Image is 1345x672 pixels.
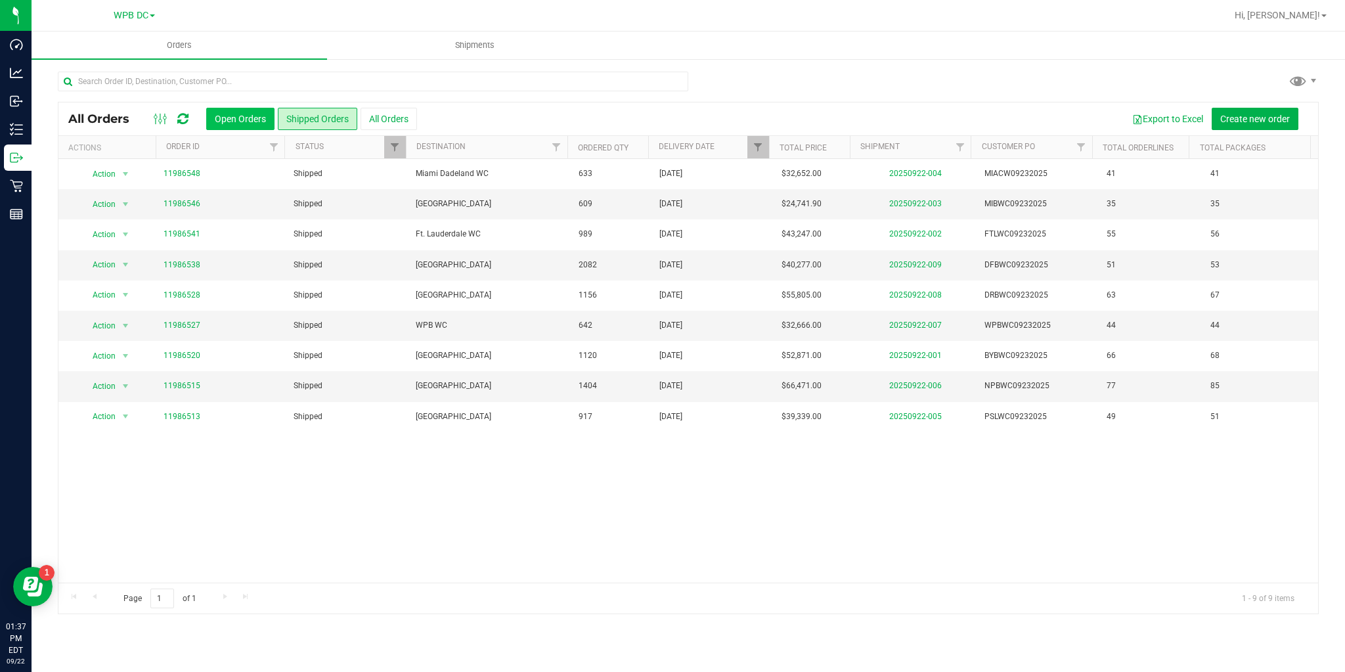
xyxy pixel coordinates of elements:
[81,165,116,183] span: Action
[81,317,116,335] span: Action
[149,39,209,51] span: Orders
[1107,228,1116,240] span: 55
[889,290,942,300] a: 20250922-008
[889,321,942,330] a: 20250922-007
[416,198,562,210] span: [GEOGRAPHIC_DATA]
[1200,143,1266,152] a: Total Packages
[1204,256,1226,275] span: 53
[164,411,200,423] a: 11986513
[659,228,682,240] span: [DATE]
[10,95,23,108] inline-svg: Inbound
[984,168,1091,180] span: MIACW09232025
[81,195,116,213] span: Action
[659,349,682,362] span: [DATE]
[416,289,562,302] span: [GEOGRAPHIC_DATA]
[68,112,143,126] span: All Orders
[889,381,942,390] a: 20250922-006
[659,411,682,423] span: [DATE]
[659,380,682,392] span: [DATE]
[1107,259,1116,271] span: 51
[889,351,942,360] a: 20250922-001
[982,142,1035,151] a: Customer PO
[164,198,200,210] a: 11986546
[1204,316,1226,335] span: 44
[782,380,822,392] span: $66,471.00
[860,142,900,151] a: Shipment
[1107,349,1116,362] span: 66
[1212,108,1298,130] button: Create new order
[659,319,682,332] span: [DATE]
[294,198,400,210] span: Shipped
[782,198,822,210] span: $24,741.90
[278,108,357,130] button: Shipped Orders
[294,319,400,332] span: Shipped
[782,349,822,362] span: $52,871.00
[889,169,942,178] a: 20250922-004
[117,347,133,365] span: select
[1070,136,1092,158] a: Filter
[10,179,23,192] inline-svg: Retail
[579,228,592,240] span: 989
[416,349,562,362] span: [GEOGRAPHIC_DATA]
[1235,10,1320,20] span: Hi, [PERSON_NAME]!
[81,256,116,274] span: Action
[294,289,400,302] span: Shipped
[81,286,116,304] span: Action
[984,319,1091,332] span: WPBWC09232025
[579,259,597,271] span: 2082
[81,377,116,395] span: Action
[659,142,715,151] a: Delivery Date
[164,380,200,392] a: 11986515
[780,143,827,152] a: Total Price
[166,142,200,151] a: Order ID
[1124,108,1212,130] button: Export to Excel
[416,411,562,423] span: [GEOGRAPHIC_DATA]
[164,349,200,362] a: 11986520
[10,208,23,221] inline-svg: Reports
[782,411,822,423] span: $39,339.00
[1103,143,1174,152] a: Total Orderlines
[361,108,417,130] button: All Orders
[416,319,562,332] span: WPB WC
[1231,589,1305,608] span: 1 - 9 of 9 items
[579,380,597,392] span: 1404
[579,168,592,180] span: 633
[659,259,682,271] span: [DATE]
[984,198,1091,210] span: MIBWC09232025
[659,168,682,180] span: [DATE]
[112,589,207,609] span: Page of 1
[294,259,400,271] span: Shipped
[984,349,1091,362] span: BYBWC09232025
[164,289,200,302] a: 11986528
[117,165,133,183] span: select
[949,136,971,158] a: Filter
[114,10,148,21] span: WPB DC
[10,151,23,164] inline-svg: Outbound
[782,319,822,332] span: $32,666.00
[150,589,174,609] input: 1
[6,621,26,656] p: 01:37 PM EDT
[13,567,53,606] iframe: Resource center
[1204,286,1226,305] span: 67
[164,168,200,180] a: 11986548
[1107,380,1116,392] span: 77
[1107,289,1116,302] span: 63
[164,319,200,332] a: 11986527
[294,380,400,392] span: Shipped
[1204,194,1226,213] span: 35
[579,411,592,423] span: 917
[68,143,150,152] div: Actions
[81,225,116,244] span: Action
[296,142,324,151] a: Status
[984,259,1091,271] span: DFBWC09232025
[782,228,822,240] span: $43,247.00
[1107,319,1116,332] span: 44
[10,123,23,136] inline-svg: Inventory
[164,228,200,240] a: 11986541
[578,143,628,152] a: Ordered qty
[416,380,562,392] span: [GEOGRAPHIC_DATA]
[782,168,822,180] span: $32,652.00
[1204,376,1226,395] span: 85
[164,259,200,271] a: 11986538
[659,289,682,302] span: [DATE]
